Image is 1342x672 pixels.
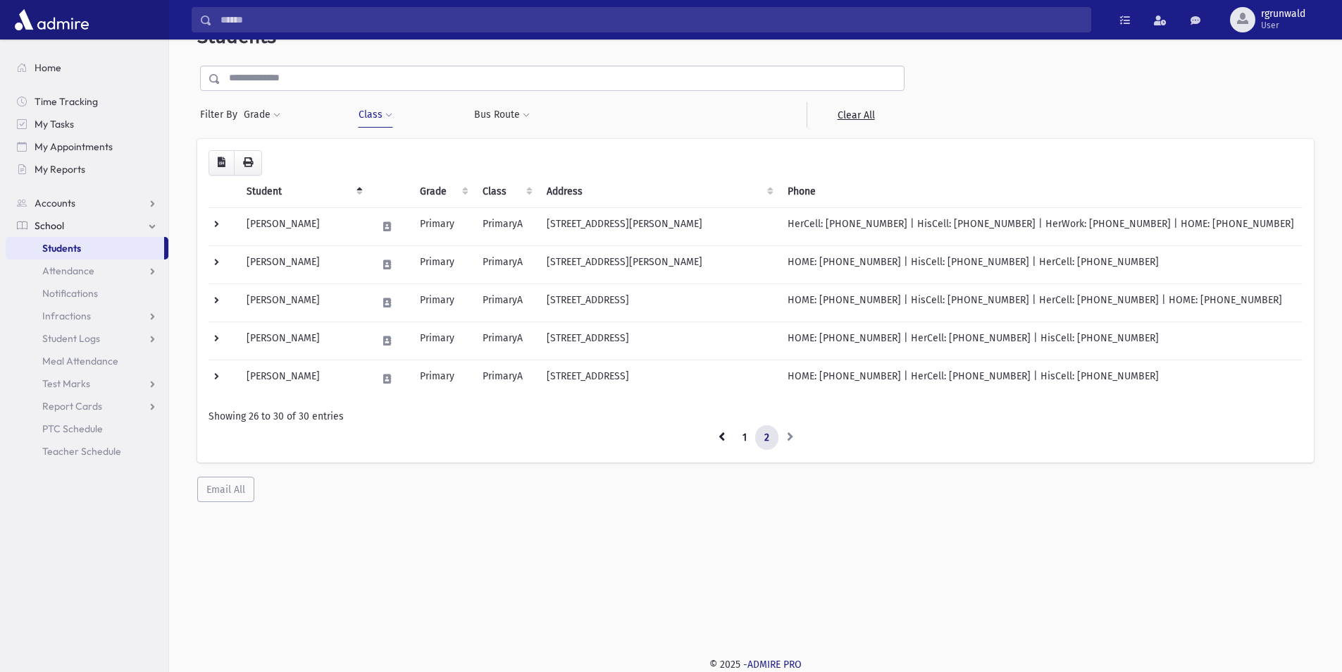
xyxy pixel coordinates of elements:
[6,305,168,327] a: Infractions
[779,283,1303,322] td: HOME: [PHONE_NUMBER] | HisCell: [PHONE_NUMBER] | HerCell: [PHONE_NUMBER] | HOME: [PHONE_NUMBER]
[6,56,168,79] a: Home
[411,245,474,283] td: Primary
[538,207,779,245] td: [STREET_ADDRESS][PERSON_NAME]
[755,425,778,451] a: 2
[358,102,393,128] button: Class
[234,150,262,176] button: Print
[212,7,1091,32] input: Search
[42,264,94,277] span: Attendance
[42,332,100,345] span: Student Logs
[42,377,90,390] span: Test Marks
[6,440,168,463] a: Teacher Schedule
[6,282,168,305] a: Notifications
[474,207,538,245] td: PrimaryA
[1261,20,1305,31] span: User
[538,360,779,398] td: [STREET_ADDRESS]
[807,102,905,128] a: Clear All
[6,350,168,372] a: Meal Attendance
[779,322,1303,360] td: HOME: [PHONE_NUMBER] | HerCell: [PHONE_NUMBER] | HisCell: [PHONE_NUMBER]
[6,237,164,259] a: Students
[42,310,91,322] span: Infractions
[411,283,474,322] td: Primary
[42,445,121,458] span: Teacher Schedule
[6,395,168,417] a: Report Cards
[6,259,168,282] a: Attendance
[200,107,243,122] span: Filter By
[6,135,168,158] a: My Appointments
[779,207,1303,245] td: HerCell: [PHONE_NUMBER] | HisCell: [PHONE_NUMBER] | HerWork: [PHONE_NUMBER] | HOME: [PHONE_NUMBER]
[779,245,1303,283] td: HOME: [PHONE_NUMBER] | HisCell: [PHONE_NUMBER] | HerCell: [PHONE_NUMBER]
[238,245,368,283] td: [PERSON_NAME]
[238,360,368,398] td: [PERSON_NAME]
[42,422,103,435] span: PTC Schedule
[243,102,281,128] button: Grade
[238,283,368,322] td: [PERSON_NAME]
[35,61,61,74] span: Home
[35,219,64,232] span: School
[538,245,779,283] td: [STREET_ADDRESS][PERSON_NAME]
[779,176,1303,208] th: Phone
[538,283,779,322] td: [STREET_ADDRESS]
[209,150,235,176] button: CSV
[474,283,538,322] td: PrimaryA
[411,322,474,360] td: Primary
[747,659,802,671] a: ADMIRE PRO
[473,102,530,128] button: Bus Route
[411,176,474,208] th: Grade: activate to sort column ascending
[538,176,779,208] th: Address: activate to sort column ascending
[35,118,74,130] span: My Tasks
[6,192,168,214] a: Accounts
[538,322,779,360] td: [STREET_ADDRESS]
[474,245,538,283] td: PrimaryA
[238,322,368,360] td: [PERSON_NAME]
[35,140,113,153] span: My Appointments
[6,158,168,181] a: My Reports
[474,360,538,398] td: PrimaryA
[474,322,538,360] td: PrimaryA
[411,360,474,398] td: Primary
[6,113,168,135] a: My Tasks
[733,425,756,451] a: 1
[6,372,168,395] a: Test Marks
[197,477,254,502] button: Email All
[238,207,368,245] td: [PERSON_NAME]
[42,400,102,413] span: Report Cards
[1261,8,1305,20] span: rgrunwald
[779,360,1303,398] td: HOME: [PHONE_NUMBER] | HerCell: [PHONE_NUMBER] | HisCell: [PHONE_NUMBER]
[411,207,474,245] td: Primary
[209,409,1303,424] div: Showing 26 to 30 of 30 entries
[238,176,368,208] th: Student: activate to sort column descending
[6,214,168,237] a: School
[6,327,168,350] a: Student Logs
[474,176,538,208] th: Class: activate to sort column ascending
[42,242,81,255] span: Students
[6,90,168,113] a: Time Tracking
[42,287,98,300] span: Notifications
[6,417,168,440] a: PTC Schedule
[35,163,85,176] span: My Reports
[11,6,92,34] img: AdmirePro
[42,355,118,367] span: Meal Attendance
[192,657,1319,672] div: © 2025 -
[35,95,98,108] span: Time Tracking
[35,197,75,209] span: Accounts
